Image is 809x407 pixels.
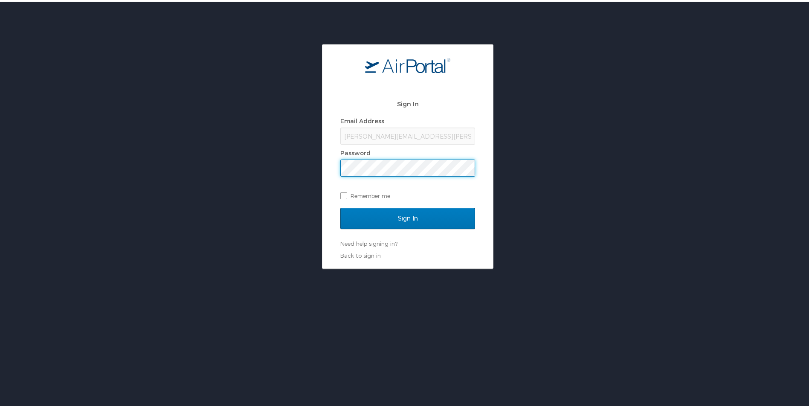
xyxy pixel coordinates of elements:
label: Email Address [340,116,384,123]
input: Sign In [340,206,475,227]
h2: Sign In [340,97,475,107]
a: Back to sign in [340,250,381,257]
label: Password [340,148,371,155]
img: logo [365,56,450,71]
a: Need help signing in? [340,238,397,245]
label: Remember me [340,188,475,201]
